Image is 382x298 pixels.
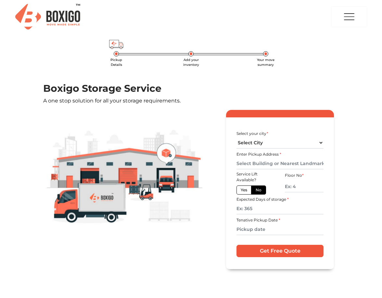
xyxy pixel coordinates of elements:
input: Get Free Quote [236,245,324,257]
input: Pickup date [236,224,324,235]
label: Expected Days of storage [236,197,289,202]
label: Enter Pickup Address [236,151,281,157]
p: A one stop solution for all your storage requirements. [43,97,339,105]
img: Boxigo [15,4,80,30]
h1: Boxigo Storage Service [43,83,339,94]
label: No [251,185,266,195]
span: Add your inventory [183,58,199,67]
input: Ex: 4 [285,181,324,192]
label: Tenative Pickup Date [236,217,280,223]
label: Select your city [236,131,268,137]
label: Service Lift Available? [236,171,275,183]
input: Select Building or Nearest Landmark [236,158,324,169]
input: Ex: 365 [236,203,324,214]
label: Floor No [285,173,304,178]
span: Your move summary [257,58,274,67]
label: Yes [236,185,251,195]
span: Pickup Details [110,58,122,67]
